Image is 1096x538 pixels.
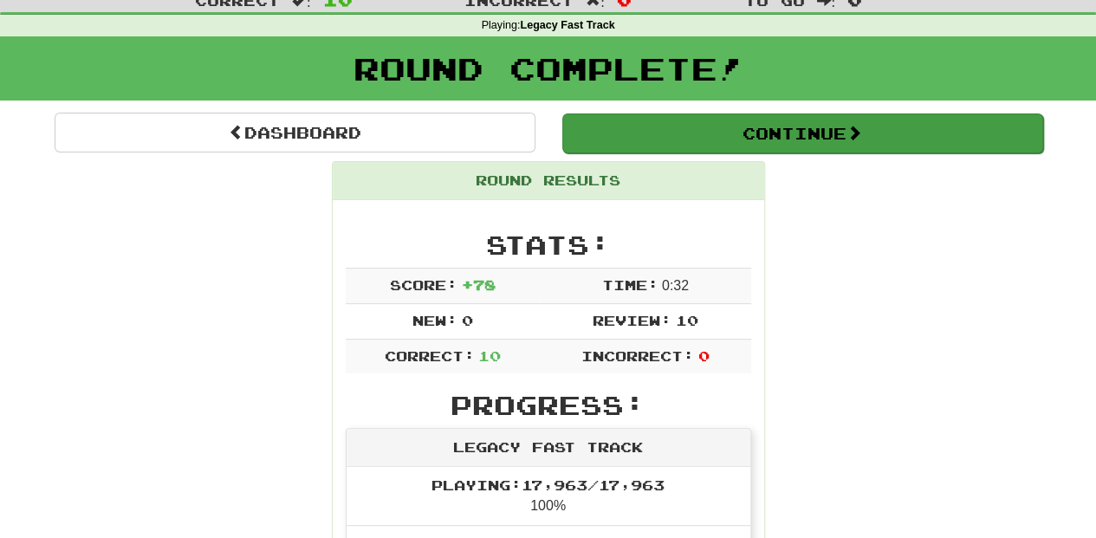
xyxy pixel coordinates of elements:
[675,312,697,328] span: 10
[6,51,1090,86] h1: Round Complete!
[333,162,764,200] div: Round Results
[55,113,535,152] a: Dashboard
[412,312,457,328] span: New:
[520,19,614,31] strong: Legacy Fast Track
[346,391,751,419] h2: Progress:
[478,347,501,364] span: 10
[662,278,689,293] span: 0 : 32
[461,312,472,328] span: 0
[581,347,694,364] span: Incorrect:
[593,312,671,328] span: Review:
[384,347,474,364] span: Correct:
[346,230,751,259] h2: Stats:
[562,113,1043,153] button: Continue
[461,276,495,293] span: + 78
[601,276,658,293] span: Time:
[347,429,750,467] div: Legacy Fast Track
[431,476,665,493] span: Playing: 17,963 / 17,963
[390,276,457,293] span: Score:
[697,347,709,364] span: 0
[347,467,750,526] li: 100%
